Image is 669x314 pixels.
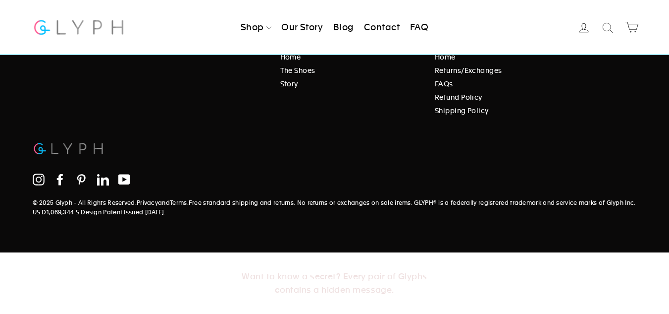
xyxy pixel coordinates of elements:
[435,52,630,63] a: Home
[237,16,432,38] ul: Primary
[33,198,637,217] p: © 2025 Glyph - All Rights Reserved. and . .
[280,78,420,89] a: Story
[277,16,327,38] a: Our Story
[435,78,630,89] a: FAQs
[360,16,404,38] a: Contact
[435,105,630,116] a: Shipping Policy
[13,252,657,314] div: Want to know a secret? Every pair of Glyphs contains a hidden message.
[435,65,630,76] a: Returns/Exchanges
[280,52,420,63] a: Home
[137,199,158,206] a: Privacy
[237,16,275,38] a: Shop
[33,14,125,40] img: Glyph
[170,199,187,206] a: Terms
[33,138,104,159] img: Glyph
[435,92,630,103] a: Refund Policy
[656,114,669,200] iframe: Glyph - Referral program
[406,16,432,38] a: FAQ
[329,16,358,38] a: Blog
[280,65,420,76] a: The Shoes
[33,199,636,216] a: Free standard shipping and returns. No returns or exchanges on sale items. GLYPH® is a federally ...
